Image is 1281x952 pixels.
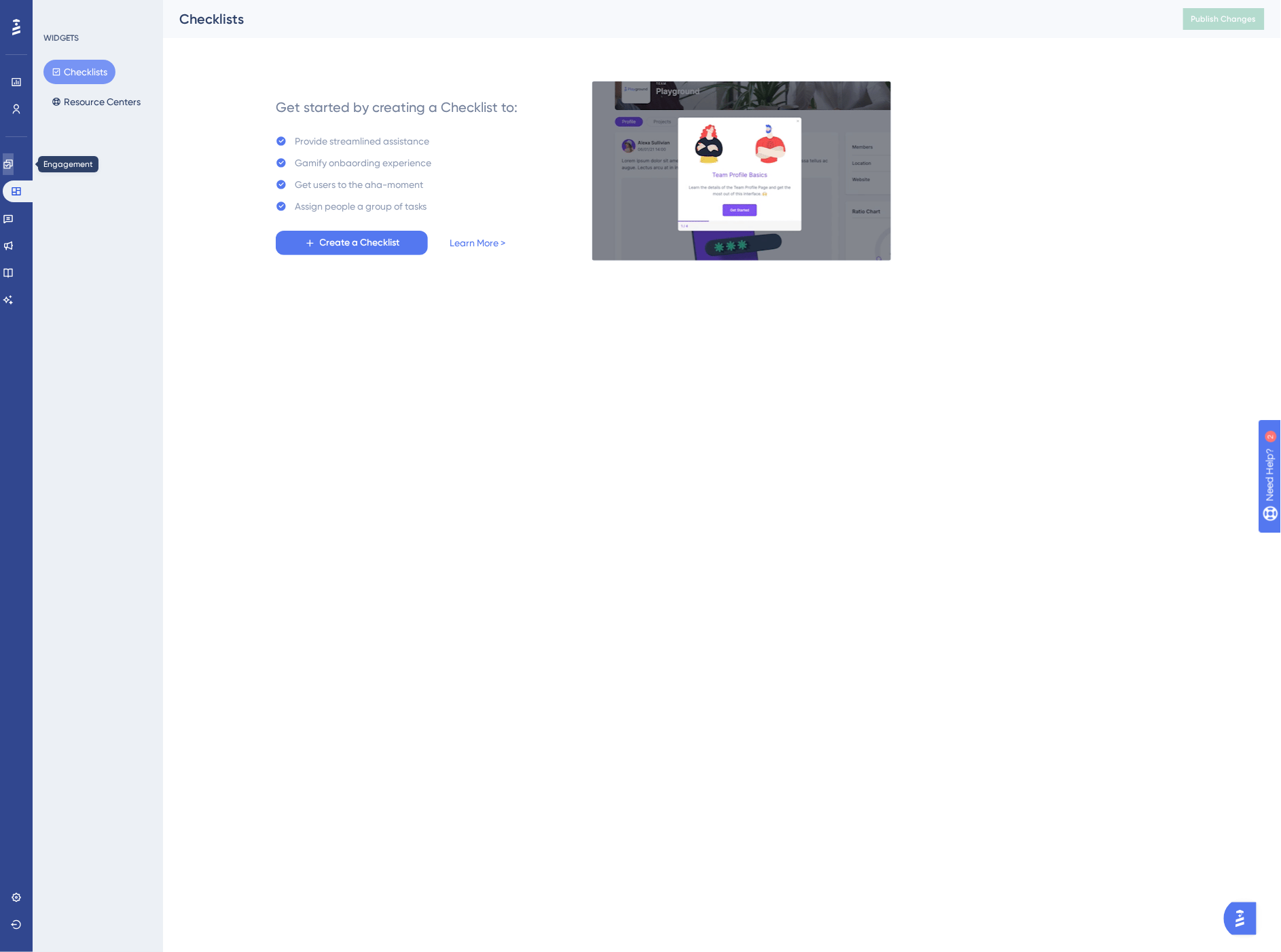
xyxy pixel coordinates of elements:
[1191,14,1257,24] span: Publish Changes
[592,81,892,261] img: e28e67207451d1beac2d0b01ddd05b56.gif
[295,155,431,171] div: Gamify onbaording experience
[179,9,1149,28] div: Checklists
[1224,898,1265,939] iframe: UserGuiding AI Assistant Launcher
[43,33,79,43] div: WIDGETS
[295,176,423,193] div: Get users to the aha-moment
[276,98,518,117] div: Get started by creating a Checklist to:
[1183,8,1265,30] button: Publish Changes
[295,133,429,149] div: Provide streamlined assistance
[320,235,400,251] span: Create a Checklist
[295,198,427,214] div: Assign people a group of tasks
[276,231,428,255] button: Create a Checklist
[43,90,149,114] button: Resource Centers
[32,3,85,20] span: Need Help?
[450,235,505,251] a: Learn More >
[94,7,98,18] div: 2
[43,60,115,84] button: Checklists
